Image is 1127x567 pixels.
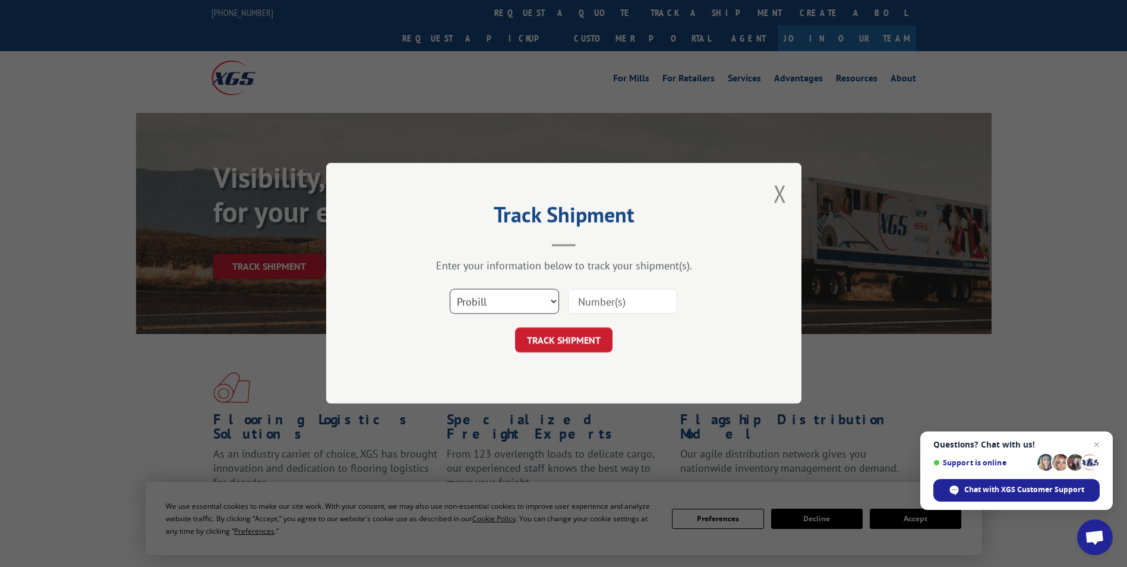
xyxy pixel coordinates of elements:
[1090,437,1104,452] span: Close chat
[515,328,613,353] button: TRACK SHIPMENT
[933,479,1100,502] div: Chat with XGS Customer Support
[933,440,1100,449] span: Questions? Chat with us!
[386,206,742,229] h2: Track Shipment
[386,259,742,273] div: Enter your information below to track your shipment(s).
[964,484,1084,495] span: Chat with XGS Customer Support
[774,178,787,209] button: Close modal
[568,289,677,314] input: Number(s)
[933,458,1033,467] span: Support is online
[1077,519,1113,555] div: Open chat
